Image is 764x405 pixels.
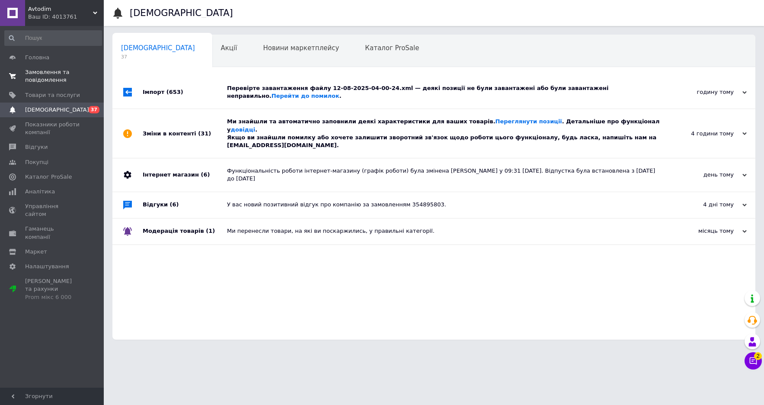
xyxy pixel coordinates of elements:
[230,126,255,133] a: довідці
[25,106,89,114] span: [DEMOGRAPHIC_DATA]
[130,8,233,18] h1: [DEMOGRAPHIC_DATA]
[143,192,227,218] div: Відгуки
[121,44,195,52] span: [DEMOGRAPHIC_DATA]
[221,44,237,52] span: Акції
[25,91,80,99] span: Товари та послуги
[227,201,660,209] div: У вас новий позитивний відгук про компанію за замовленням 354895803.
[201,171,210,178] span: (6)
[25,158,48,166] span: Покупці
[143,158,227,191] div: Інтернет магазин
[25,188,55,196] span: Аналітика
[89,106,99,113] span: 37
[660,201,747,209] div: 4 дні тому
[170,201,179,208] span: (6)
[25,202,80,218] span: Управління сайтом
[272,93,339,99] a: Перейти до помилок
[143,109,227,158] div: Зміни в контенті
[365,44,419,52] span: Каталог ProSale
[660,130,747,138] div: 4 години тому
[198,130,211,137] span: (31)
[143,219,227,244] div: Модерація товарів
[121,54,195,60] span: 37
[143,76,227,109] div: Імпорт
[25,68,80,84] span: Замовлення та повідомлення
[25,143,48,151] span: Відгуки
[28,5,93,13] span: Avtodim
[25,173,72,181] span: Каталог ProSale
[227,167,660,183] div: Функціональність роботи інтернет-магазину (графік роботи) була змінена [PERSON_NAME] у 09:31 [DAT...
[495,118,562,125] a: Переглянути позиції
[4,30,102,46] input: Пошук
[660,171,747,179] div: день тому
[227,118,660,149] div: Ми знайшли та автоматично заповнили деякі характеристики для ваших товарів. . Детальніше про функ...
[166,89,183,95] span: (653)
[263,44,339,52] span: Новини маркетплейсу
[227,227,660,235] div: Ми перенесли товари, на які ви поскаржились, у правильні категорії.
[25,263,69,270] span: Налаштування
[745,352,762,370] button: Чат з покупцем2
[227,84,660,100] div: Перевірте завантаження файлу 12-08-2025-04-00-24.xml — деякі позиції не були завантажені або були...
[206,228,215,234] span: (1)
[660,88,747,96] div: годину тому
[25,54,49,61] span: Головна
[25,248,47,256] span: Маркет
[25,121,80,136] span: Показники роботи компанії
[25,277,80,301] span: [PERSON_NAME] та рахунки
[754,350,762,358] span: 2
[25,225,80,241] span: Гаманець компанії
[25,293,80,301] div: Prom мікс 6 000
[660,227,747,235] div: місяць тому
[28,13,104,21] div: Ваш ID: 4013761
